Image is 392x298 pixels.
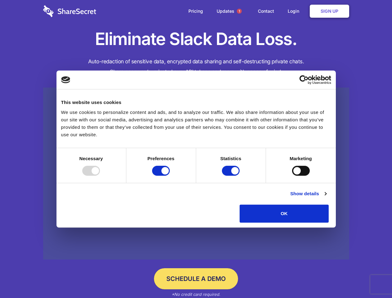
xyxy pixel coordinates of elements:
a: Wistia video thumbnail [43,88,349,260]
img: logo [61,76,70,83]
strong: Statistics [220,156,241,161]
strong: Necessary [79,156,103,161]
a: Show details [290,190,326,197]
img: logo-wordmark-white-trans-d4663122ce5f474addd5e946df7df03e33cb6a1c49d2221995e7729f52c070b2.svg [43,5,96,17]
a: Sign Up [310,5,349,18]
div: This website uses cookies [61,99,331,106]
a: Pricing [182,2,209,21]
em: *No credit card required. [172,292,220,297]
a: Login [282,2,309,21]
a: Schedule a Demo [154,268,238,289]
a: Contact [252,2,280,21]
div: We use cookies to personalize content and ads, and to analyze our traffic. We also share informat... [61,109,331,138]
button: OK [240,205,329,223]
span: 1 [237,9,242,14]
strong: Preferences [147,156,174,161]
a: Usercentrics Cookiebot - opens in a new window [277,75,331,84]
h1: Eliminate Slack Data Loss. [43,28,349,50]
strong: Marketing [290,156,312,161]
h4: Auto-redaction of sensitive data, encrypted data sharing and self-destructing private chats. Shar... [43,56,349,77]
